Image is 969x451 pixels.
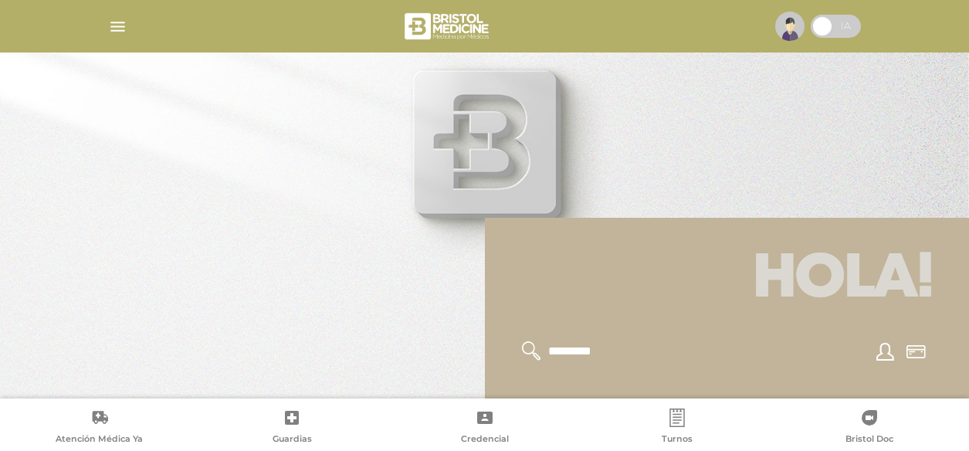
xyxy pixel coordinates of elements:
span: Turnos [662,433,693,447]
span: Guardias [273,433,312,447]
a: Atención Médica Ya [3,409,195,448]
a: Turnos [581,409,773,448]
a: Credencial [388,409,581,448]
span: Credencial [461,433,509,447]
a: Bristol Doc [774,409,966,448]
img: profile-placeholder.svg [775,12,805,41]
h1: Hola! [503,236,951,323]
span: Atención Médica Ya [56,433,143,447]
span: Bristol Doc [845,433,893,447]
img: bristol-medicine-blanco.png [402,8,494,45]
img: Cober_menu-lines-white.svg [108,17,127,36]
a: Guardias [195,409,388,448]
